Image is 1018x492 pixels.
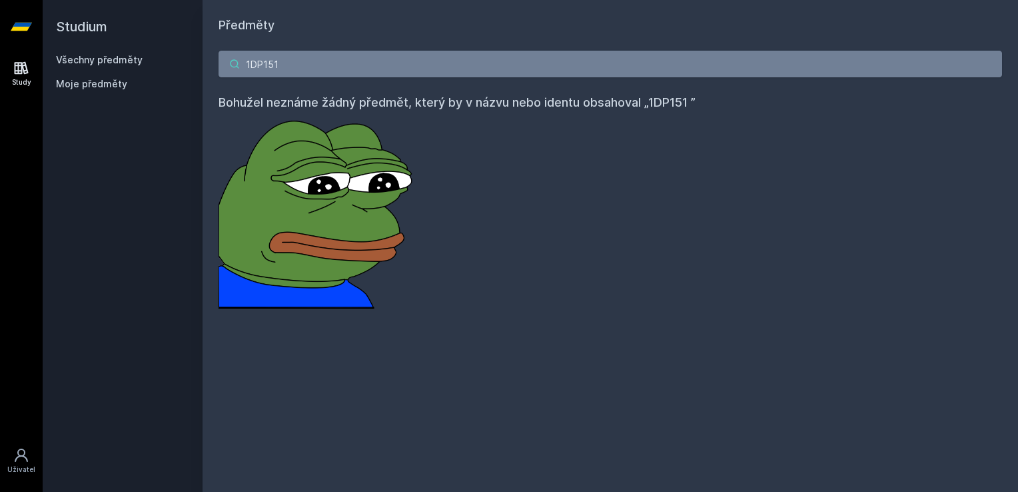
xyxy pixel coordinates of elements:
[7,465,35,475] div: Uživatel
[3,53,40,94] a: Study
[219,93,1002,112] h4: Bohužel neznáme žádný předmět, který by v názvu nebo identu obsahoval „1DP151 ”
[12,77,31,87] div: Study
[56,77,127,91] span: Moje předměty
[56,54,143,65] a: Všechny předměty
[219,16,1002,35] h1: Předměty
[219,112,418,309] img: error_picture.png
[3,441,40,481] a: Uživatel
[219,51,1002,77] input: Název nebo ident předmětu…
